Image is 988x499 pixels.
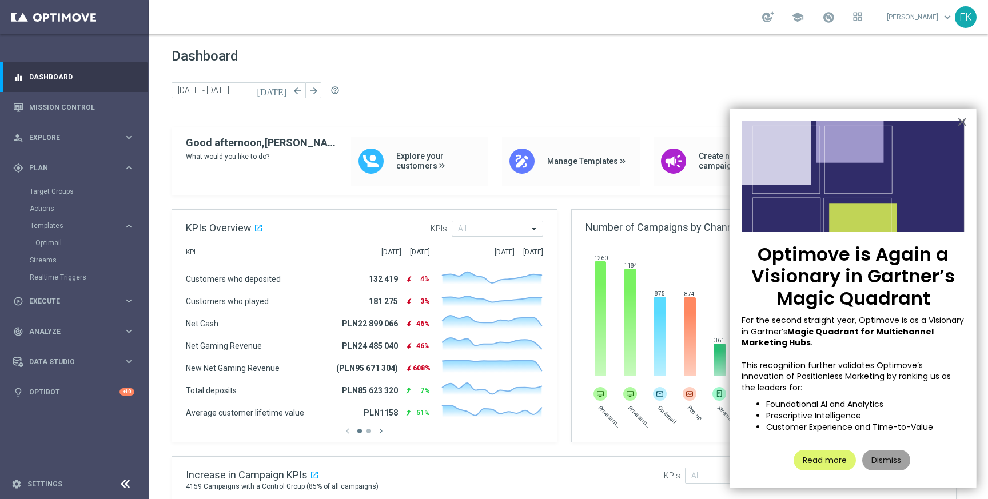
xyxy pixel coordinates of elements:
[13,133,23,143] i: person_search
[30,273,119,282] a: Realtime Triggers
[27,481,62,488] a: Settings
[742,326,935,349] strong: Magic Quadrant for Multichannel Marketing Hubs
[811,337,812,348] span: .
[124,296,134,306] i: keyboard_arrow_right
[29,377,119,407] a: Optibot
[791,11,804,23] span: school
[30,256,119,265] a: Streams
[13,377,134,407] div: Optibot
[30,222,124,229] div: Templates
[794,450,856,470] button: Read more
[119,388,134,396] div: +10
[35,238,119,247] a: Optimail
[30,204,119,213] a: Actions
[13,387,23,397] i: lightbulb
[886,9,955,26] a: [PERSON_NAME]
[30,222,112,229] span: Templates
[742,314,966,337] span: For the second straight year, Optimove is as a Visionary in Gartner’s
[862,450,910,470] button: Dismiss
[29,358,124,365] span: Data Studio
[35,234,148,252] div: Optimail
[742,243,965,309] p: Optimove is Again a Visionary in Gartner’s Magic Quadrant
[124,326,134,337] i: keyboard_arrow_right
[13,92,134,122] div: Mission Control
[742,360,965,394] p: This recognition further validates Optimove’s innovation of Positionless Marketing by ranking us ...
[30,217,148,252] div: Templates
[13,326,124,337] div: Analyze
[30,269,148,286] div: Realtime Triggers
[13,163,23,173] i: gps_fixed
[30,183,148,200] div: Target Groups
[29,134,124,141] span: Explore
[13,163,124,173] div: Plan
[30,252,148,269] div: Streams
[13,357,124,367] div: Data Studio
[11,479,22,489] i: settings
[13,296,23,306] i: play_circle_outline
[955,6,977,28] div: FK
[29,62,134,92] a: Dashboard
[766,399,965,410] li: Foundational AI and Analytics
[766,422,965,433] li: Customer Experience and Time-to-Value
[13,133,124,143] div: Explore
[30,200,148,217] div: Actions
[957,113,967,131] button: Close
[124,132,134,143] i: keyboard_arrow_right
[29,165,124,171] span: Plan
[124,356,134,367] i: keyboard_arrow_right
[13,72,23,82] i: equalizer
[30,187,119,196] a: Target Groups
[29,92,134,122] a: Mission Control
[766,410,965,422] li: Prescriptive Intelligence
[29,328,124,335] span: Analyze
[29,298,124,305] span: Execute
[941,11,954,23] span: keyboard_arrow_down
[13,296,124,306] div: Execute
[13,326,23,337] i: track_changes
[124,162,134,173] i: keyboard_arrow_right
[124,221,134,231] i: keyboard_arrow_right
[13,62,134,92] div: Dashboard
